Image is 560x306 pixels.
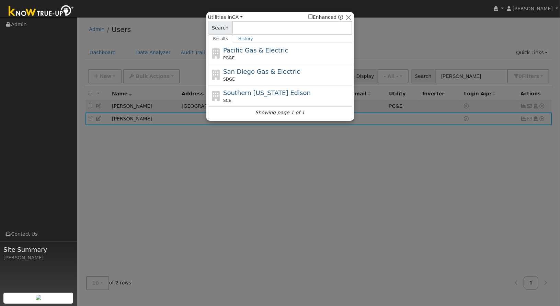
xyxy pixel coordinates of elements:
div: [PERSON_NAME] [3,254,73,261]
a: Results [208,35,233,43]
span: Site Summary [3,245,73,254]
i: Showing page 1 of 1 [255,109,305,116]
img: retrieve [36,295,41,300]
a: CA [232,14,243,20]
span: Pacific Gas & Electric [223,47,288,54]
span: Search [208,21,232,35]
span: SDGE [223,76,235,82]
span: San Diego Gas & Electric [223,68,300,75]
span: SCE [223,97,231,104]
span: Show enhanced providers [308,14,343,21]
input: Enhanced [308,14,313,19]
a: Enhanced Providers [338,14,343,20]
span: Utilities in [208,14,243,21]
img: Know True-Up [5,4,77,19]
span: PG&E [223,55,235,61]
span: [PERSON_NAME] [513,6,553,11]
a: History [233,35,258,43]
label: Enhanced [308,14,337,21]
span: Southern [US_STATE] Edison [223,89,311,96]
